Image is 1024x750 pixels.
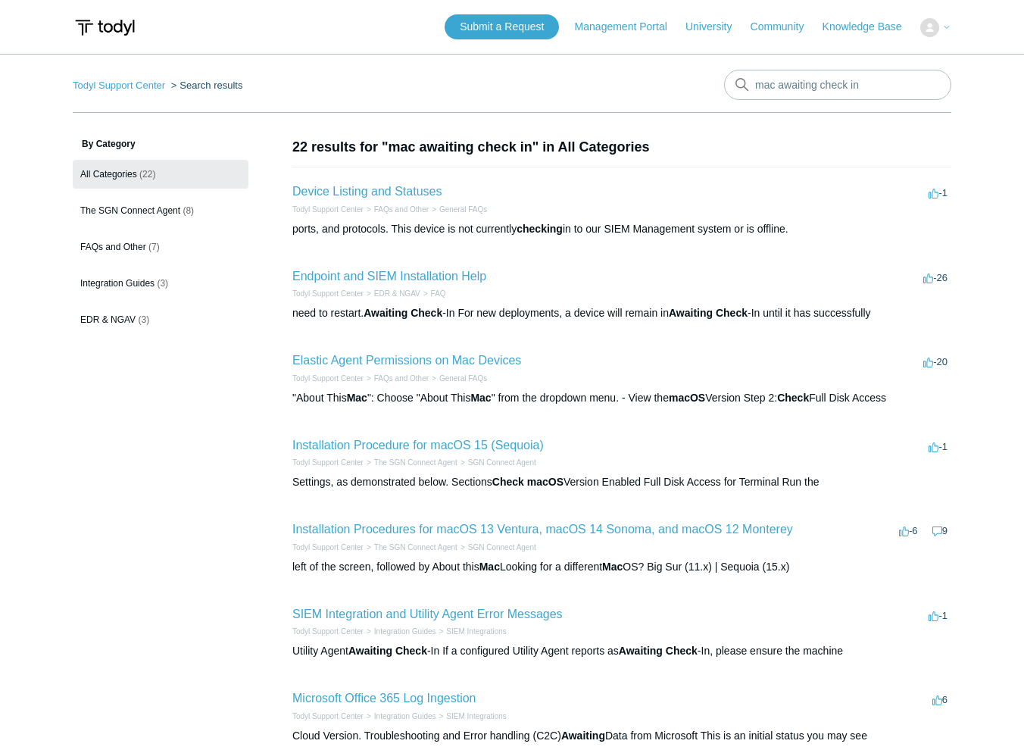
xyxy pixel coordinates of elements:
[292,137,951,158] h1: 22 results for "mac awaiting check in" in All Categories
[292,523,793,536] a: Installation Procedures for macOS 13 Ventura, macOS 14 Sonoma, and macOS 12 Monterey
[439,374,487,383] a: General FAQs
[73,14,137,42] img: Todyl Support Center Help Center home page
[429,204,487,215] li: General FAQs
[929,610,948,621] span: -1
[364,457,457,468] li: The SGN Connect Agent
[292,626,364,637] li: Todyl Support Center
[292,374,364,383] a: Todyl Support Center
[292,457,364,468] li: Todyl Support Center
[292,543,364,552] a: Todyl Support Center
[183,205,194,216] span: (8)
[292,542,364,553] li: Todyl Support Center
[436,626,507,637] li: SIEM Integrations
[929,441,948,452] span: -1
[139,169,155,180] span: (22)
[364,626,436,637] li: Integration Guides
[439,205,487,214] a: General FAQs
[446,627,506,636] a: SIEM Integrations
[292,354,521,367] a: Elastic Agent Permissions on Mac Devices
[80,169,137,180] span: All Categories
[420,288,446,299] li: FAQ
[292,559,951,575] div: left of the screen, followed by About this Looking for a different OS? Big Sur (11.x) | Sequoia (...
[527,476,564,488] em: macOS
[138,314,149,325] span: (3)
[561,730,605,742] em: Awaiting
[374,627,436,636] a: Integration Guides
[666,645,698,657] em: Check
[492,476,524,488] em: Check
[73,80,165,91] a: Todyl Support Center
[80,242,146,252] span: FAQs and Other
[292,289,364,298] a: Todyl Support Center
[292,185,442,198] a: Device Listing and Statuses
[292,390,951,406] div: "About This ": Choose "About This " from the dropdown menu. - View the Version Step 2: Full Disk ...
[429,373,487,384] li: General FAQs
[446,712,506,720] a: SIEM Integrations
[724,70,951,100] input: Search
[517,223,563,235] em: checking
[364,711,436,722] li: Integration Guides
[374,289,420,298] a: EDR & NGAV
[929,187,948,198] span: -1
[431,289,446,298] a: FAQ
[923,272,948,283] span: -26
[777,392,809,404] em: Check
[602,561,623,573] em: Mac
[374,543,457,552] a: The SGN Connect Agent
[292,643,951,659] div: Utility Agent -In If a configured Utility Agent reports as -In, please ensure the machine
[436,711,507,722] li: SIEM Integrations
[292,205,364,214] a: Todyl Support Center
[716,307,748,319] em: Check
[411,307,442,319] em: Check
[899,525,918,536] span: -6
[292,373,364,384] li: Todyl Support Center
[73,160,248,189] a: All Categories (22)
[73,305,248,334] a: EDR & NGAV (3)
[364,307,407,319] em: Awaiting
[348,645,392,657] em: Awaiting
[292,221,951,237] div: ports, and protocols. This device is not currently in to our SIEM Management system or is offline.
[575,19,682,35] a: Management Portal
[73,269,248,298] a: Integration Guides (3)
[364,204,429,215] li: FAQs and Other
[292,711,364,722] li: Todyl Support Center
[292,458,364,467] a: Todyl Support Center
[374,712,436,720] a: Integration Guides
[923,356,948,367] span: -20
[292,627,364,636] a: Todyl Support Center
[364,288,420,299] li: EDR & NGAV
[751,19,820,35] a: Community
[669,307,713,319] em: Awaiting
[157,278,168,289] span: (3)
[395,645,427,657] em: Check
[619,645,663,657] em: Awaiting
[292,728,951,744] div: Cloud Version. Troubleshooting and Error handling (C2C) Data from Microsoft This is an initial st...
[292,288,364,299] li: Todyl Support Center
[292,608,563,620] a: SIEM Integration and Utility Agent Error Messages
[292,712,364,720] a: Todyl Support Center
[479,561,500,573] em: Mac
[292,204,364,215] li: Todyl Support Center
[80,205,180,216] span: The SGN Connect Agent
[374,374,429,383] a: FAQs and Other
[374,458,457,467] a: The SGN Connect Agent
[669,392,705,404] em: macOS
[374,205,429,214] a: FAQs and Other
[932,694,948,705] span: 6
[932,525,948,536] span: 9
[292,270,486,283] a: Endpoint and SIEM Installation Help
[364,373,429,384] li: FAQs and Other
[685,19,747,35] a: University
[73,233,248,261] a: FAQs and Other (7)
[292,692,476,705] a: Microsoft Office 365 Log Ingestion
[148,242,160,252] span: (7)
[468,458,536,467] a: SGN Connect Agent
[292,439,544,452] a: Installation Procedure for macOS 15 (Sequoia)
[292,474,951,490] div: Settings, as demonstrated below. Sections Version Enabled Full Disk Access for Terminal Run the
[292,305,951,321] div: need to restart. -In For new deployments, a device will remain in -In until it has successfully
[73,196,248,225] a: The SGN Connect Agent (8)
[73,80,168,91] li: Todyl Support Center
[80,314,136,325] span: EDR & NGAV
[80,278,155,289] span: Integration Guides
[470,392,491,404] em: Mac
